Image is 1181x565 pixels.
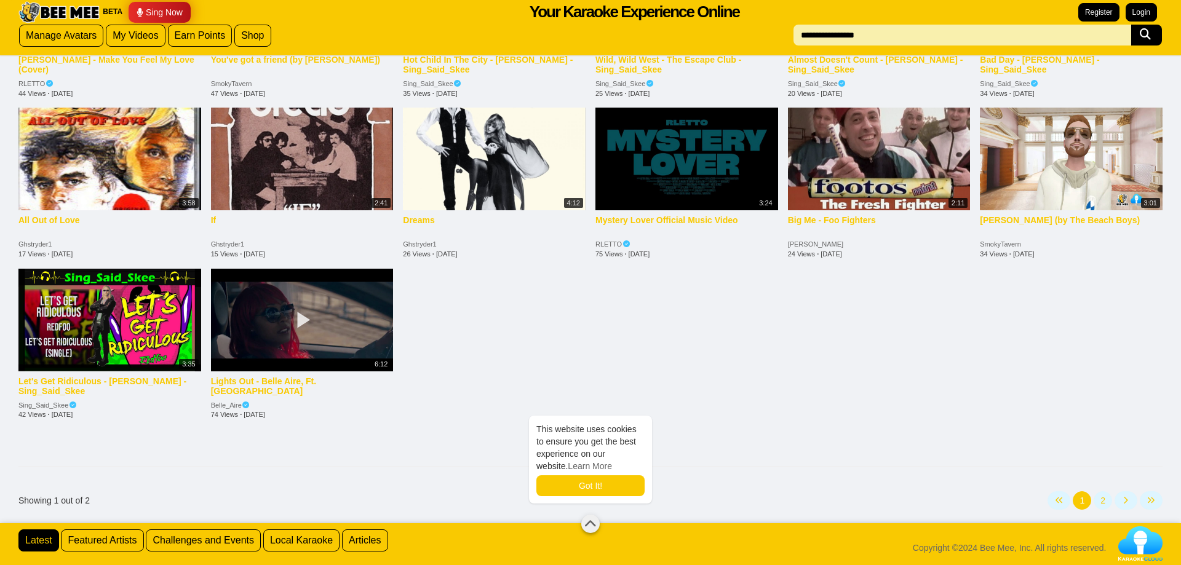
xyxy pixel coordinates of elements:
span: · [48,90,50,97]
h4: Lights Out - Belle Aire, Ft. Lavelle [211,376,394,395]
img: Bee Mee [17,1,101,23]
span: · [624,90,626,97]
div: Your Karaoke Experience Online [530,1,739,23]
a: 3:58 [18,108,201,210]
a: Register [1078,3,1119,22]
span: · [240,411,242,418]
img: Dreams [403,108,586,210]
span: · [817,90,819,97]
a: 2:41 [211,108,394,210]
span: 34 Views [980,250,1007,258]
a: SmokyTavern [211,80,252,87]
h4: Mystery Lover Official Music Video [595,215,738,225]
h4: Dreams [403,215,434,225]
span: · [240,90,242,97]
span: 75 Views [595,250,622,258]
a: Featured Artists [61,529,143,551]
a: All Out of Love [18,210,80,227]
a: [PERSON_NAME] (by The Beach Boys) [980,210,1140,227]
a: Ghstryder1 [211,240,244,248]
span: [DATE] [436,90,458,97]
a: 3:01 [980,108,1163,210]
span: 20 Views [788,90,815,97]
span: [DATE] [629,90,650,97]
a: Sing_Said_Skee [980,80,1038,87]
span: · [48,411,50,418]
a: SmokyTavern [980,240,1021,248]
span: [DATE] [244,90,265,97]
h4: Wild, Wild West - The Escape Club - Sing_Said_Skee [595,55,778,73]
a: 3:24 [595,108,778,210]
span: [DATE] [52,90,73,97]
h4: Hot Child In The City - Nick Gilder - Sing_Said_Skee [403,55,586,73]
a: RLETTO [595,240,630,248]
a: [PERSON_NAME] - Make You Feel My Love (Cover) [18,50,201,75]
a: dismiss cookie message [536,475,645,496]
span: 24 Views [788,250,815,258]
h4: You've got a friend (by James Taylor) [211,55,380,65]
img: Big Me - Foo Fighters [788,108,971,210]
span: 35 Views [403,90,430,97]
a: Belle_Aire [211,401,250,409]
a: Dreams [403,210,434,227]
a: Lights Out - Belle Aire, Ft. [GEOGRAPHIC_DATA] [211,371,394,397]
a: RLETTO [18,80,54,87]
h4: Sloop John B (by The Beach Boys) [980,215,1140,225]
a: Sing_Said_Skee [18,401,77,409]
span: [DATE] [244,250,265,258]
span: · [1009,90,1011,97]
span: This website uses cookies to ensure you get the best experience on our website. [536,423,645,472]
a: Mystery Lover Official Music Video [595,210,738,227]
img: If [211,108,394,210]
span: · [240,250,242,258]
div: Showing 1 out of 2 [18,494,90,507]
span: [DATE] [52,411,73,418]
a: Latest [18,529,59,551]
span: BETA [103,7,122,17]
a: Big Me - Foo Fighters [788,210,876,227]
span: · [48,250,50,258]
span: 17 Views [18,250,46,258]
span: [DATE] [52,250,73,258]
a: Ghstryder1 [403,240,436,248]
span: [DATE] [821,250,842,258]
h4: Adele - Make You Feel My Love (Cover) [18,55,201,73]
a: [PERSON_NAME] [788,240,843,248]
img: All Out of Love [18,108,201,210]
a: If [211,210,217,227]
a: Let's Get Ridiculous - [PERSON_NAME] - Sing_Said_Skee [18,371,201,397]
a: 6:12 [211,269,394,371]
a: Wild, Wild West - The Escape Club - Sing_Said_Skee [595,50,778,75]
span: [DATE] [821,90,842,97]
a: Login [1126,3,1157,22]
span: 25 Views [595,90,622,97]
span: · [1009,250,1011,258]
span: [DATE] [1013,250,1035,258]
span: 74 Views [211,411,238,418]
a: Sing Now [129,2,191,23]
a: 2:11 [788,108,971,210]
span: · [624,250,626,258]
a: Hot Child In The City - [PERSON_NAME] - Sing_Said_Skee [403,50,586,75]
a: 3:35 [18,269,201,371]
img: Mystery Lover Official Music Video [595,108,778,210]
h4: Big Me - Foo Fighters [788,215,876,225]
h4: Let's Get Ridiculous - Redfoo - Sing_Said_Skee [18,376,201,395]
a: My Videos [106,25,165,47]
a: 1 [1073,491,1091,510]
span: 34 Views [980,90,1007,97]
a: Shop [234,25,271,47]
a: Manage Avatars [19,25,103,47]
div: cookieconsent [529,416,652,504]
a: Sing_Said_Skee [403,80,461,87]
a: Ghstryder1 [18,240,52,248]
img: Let's Get Ridiculous - Redfoo - Sing_Said_Skee [18,269,201,371]
a: Challenges and Events [146,529,261,551]
span: [DATE] [1013,90,1035,97]
a: learn more about cookies [568,461,612,471]
span: 15 Views [211,250,238,258]
span: · [432,90,434,97]
span: 42 Views [18,411,46,418]
a: Bad Day - [PERSON_NAME] - Sing_Said_Skee [980,50,1163,75]
a: Articles [342,529,388,551]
